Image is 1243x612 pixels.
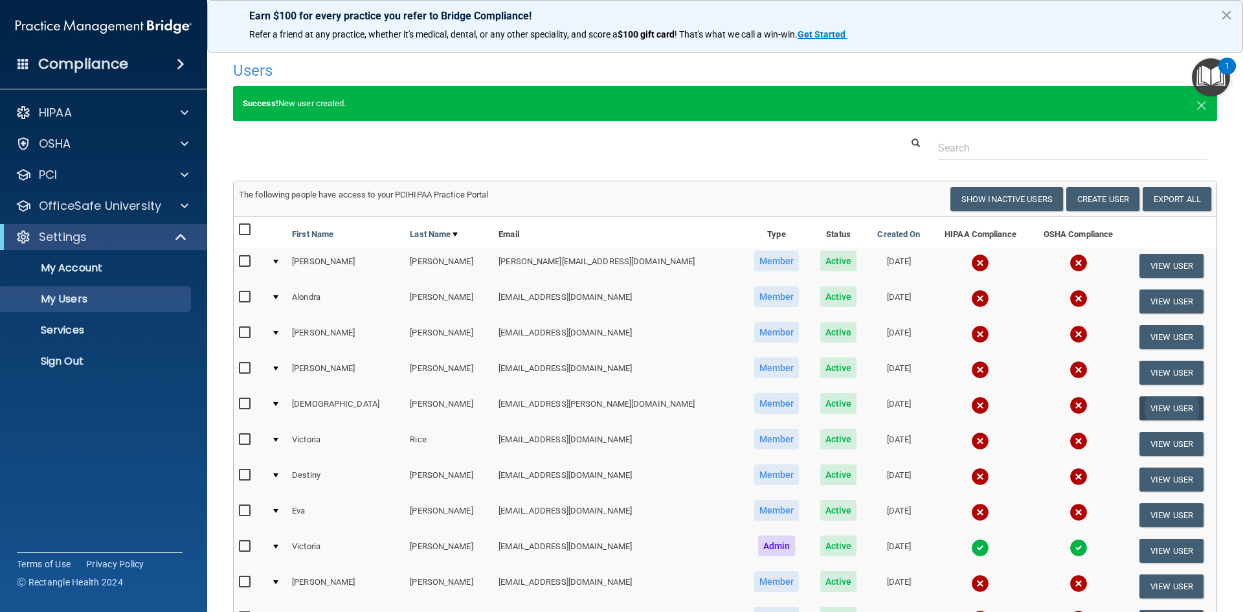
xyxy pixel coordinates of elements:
div: New user created. [233,86,1217,121]
a: HIPAA [16,105,188,120]
span: Member [754,571,800,592]
span: × [1196,91,1207,117]
button: Open Resource Center, 1 new notification [1192,58,1230,96]
a: OSHA [16,136,188,152]
td: [EMAIL_ADDRESS][DOMAIN_NAME] [493,284,743,319]
img: cross.ca9f0e7f.svg [1069,325,1088,343]
span: Active [820,536,857,556]
th: OSHA Compliance [1030,217,1126,248]
button: View User [1139,396,1204,420]
img: cross.ca9f0e7f.svg [971,432,989,450]
h4: Users [233,62,799,79]
td: [PERSON_NAME] [287,248,405,284]
span: Active [820,500,857,521]
td: [EMAIL_ADDRESS][PERSON_NAME][DOMAIN_NAME] [493,391,743,426]
span: Active [820,429,857,449]
img: cross.ca9f0e7f.svg [971,289,989,308]
td: [PERSON_NAME] [405,355,493,391]
td: [PERSON_NAME][EMAIL_ADDRESS][DOMAIN_NAME] [493,248,743,284]
h4: Compliance [38,55,128,73]
span: Refer a friend at any practice, whether it's medical, dental, or any other speciality, and score a [249,29,618,40]
img: cross.ca9f0e7f.svg [971,254,989,272]
img: tick.e7d51cea.svg [1069,539,1088,557]
th: HIPAA Compliance [931,217,1030,248]
p: Services [8,324,185,337]
a: Get Started [798,29,847,40]
button: View User [1139,468,1204,492]
td: Rice [405,426,493,462]
th: Type [743,217,810,248]
td: [PERSON_NAME] [287,569,405,604]
a: Export All [1143,187,1211,211]
td: [PERSON_NAME] [405,319,493,355]
span: Member [754,429,800,449]
td: [DATE] [867,284,931,319]
td: [DATE] [867,426,931,462]
td: [PERSON_NAME] [405,497,493,533]
span: Member [754,251,800,271]
td: Destiny [287,462,405,497]
td: Eva [287,497,405,533]
span: Member [754,500,800,521]
img: cross.ca9f0e7f.svg [1069,396,1088,414]
a: Created On [877,227,920,242]
p: PCI [39,167,57,183]
img: cross.ca9f0e7f.svg [1069,468,1088,486]
span: Active [820,464,857,485]
strong: Success! [243,98,278,108]
span: The following people have access to your PCIHIPAA Practice Portal [239,190,489,199]
td: [EMAIL_ADDRESS][DOMAIN_NAME] [493,462,743,497]
span: Active [820,286,857,307]
td: [PERSON_NAME] [287,355,405,391]
td: [PERSON_NAME] [405,569,493,604]
td: [EMAIL_ADDRESS][DOMAIN_NAME] [493,426,743,462]
button: View User [1139,432,1204,456]
img: cross.ca9f0e7f.svg [971,396,989,414]
a: OfficeSafe University [16,198,188,214]
img: tick.e7d51cea.svg [971,539,989,557]
td: [PERSON_NAME] [405,248,493,284]
span: Ⓒ Rectangle Health 2024 [17,576,123,589]
span: Member [754,322,800,343]
td: [DEMOGRAPHIC_DATA] [287,391,405,426]
p: Settings [39,229,87,245]
a: PCI [16,167,188,183]
button: View User [1139,254,1204,278]
span: Active [820,393,857,414]
a: Privacy Policy [86,558,144,571]
img: cross.ca9f0e7f.svg [971,503,989,521]
img: cross.ca9f0e7f.svg [1069,289,1088,308]
td: [PERSON_NAME] [405,462,493,497]
p: OSHA [39,136,71,152]
img: cross.ca9f0e7f.svg [971,325,989,343]
span: Active [820,571,857,592]
td: [PERSON_NAME] [405,391,493,426]
td: [DATE] [867,462,931,497]
td: [DATE] [867,391,931,426]
img: cross.ca9f0e7f.svg [1069,254,1088,272]
button: View User [1139,325,1204,349]
span: Active [820,322,857,343]
img: cross.ca9f0e7f.svg [1069,574,1088,593]
p: Sign Out [8,355,185,368]
td: [PERSON_NAME] [287,319,405,355]
strong: Get Started [798,29,845,40]
p: OfficeSafe University [39,198,161,214]
td: [DATE] [867,355,931,391]
button: Close [1196,96,1207,111]
button: Create User [1066,187,1139,211]
span: Admin [758,536,796,556]
div: 1 [1225,66,1229,83]
span: Member [754,357,800,378]
a: Settings [16,229,188,245]
td: Victoria [287,533,405,569]
button: View User [1139,574,1204,598]
td: [EMAIL_ADDRESS][DOMAIN_NAME] [493,319,743,355]
button: Close [1220,5,1233,25]
td: [PERSON_NAME] [405,533,493,569]
strong: $100 gift card [618,29,675,40]
img: cross.ca9f0e7f.svg [971,574,989,593]
input: Search [938,136,1207,160]
p: My Users [8,293,185,306]
a: Last Name [410,227,458,242]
